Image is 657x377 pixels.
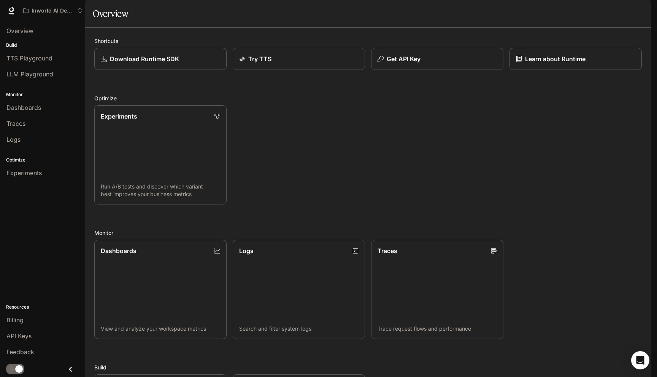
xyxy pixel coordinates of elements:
[101,183,220,198] p: Run A/B tests and discover which variant best improves your business metrics
[94,240,227,339] a: DashboardsView and analyze your workspace metrics
[101,246,136,255] p: Dashboards
[378,246,397,255] p: Traces
[94,105,227,204] a: ExperimentsRun A/B tests and discover which variant best improves your business metrics
[110,54,179,63] p: Download Runtime SDK
[101,325,220,333] p: View and analyze your workspace metrics
[32,8,74,14] p: Inworld AI Demos
[94,48,227,70] a: Download Runtime SDK
[94,229,642,237] h2: Monitor
[233,48,365,70] a: Try TTS
[387,54,421,63] p: Get API Key
[101,112,137,121] p: Experiments
[20,3,86,18] button: Open workspace menu
[378,325,497,333] p: Trace request flows and performance
[93,6,128,21] h1: Overview
[525,54,586,63] p: Learn about Runtime
[233,240,365,339] a: LogsSearch and filter system logs
[94,37,642,45] h2: Shortcuts
[94,363,642,371] h2: Build
[239,325,359,333] p: Search and filter system logs
[631,351,649,369] div: Open Intercom Messenger
[94,94,642,102] h2: Optimize
[239,246,254,255] p: Logs
[509,48,642,70] a: Learn about Runtime
[371,240,503,339] a: TracesTrace request flows and performance
[371,48,503,70] button: Get API Key
[248,54,271,63] p: Try TTS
